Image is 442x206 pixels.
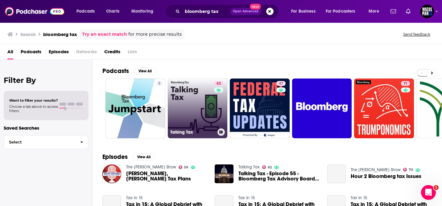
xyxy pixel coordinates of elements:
[262,165,272,169] a: 62
[182,6,230,16] input: Search podcasts, credits, & more...
[217,81,221,87] span: 62
[133,153,155,161] button: View All
[128,47,137,59] span: Lists
[20,31,36,37] h3: Search
[403,81,407,87] span: 71
[230,79,290,138] a: 47
[102,153,128,161] h2: Episodes
[102,67,129,75] h2: Podcasts
[184,166,188,169] span: 59
[351,174,421,179] a: Hour 2 Bloomberg tax Issues
[434,185,439,190] span: 1
[76,7,95,16] span: Podcasts
[354,79,414,138] a: 71
[230,8,261,15] button: Open AdvancedNew
[421,185,436,200] iframe: Intercom live chat
[238,195,255,200] a: Tax in 15
[102,67,156,75] a: PodcastsView All
[102,6,123,16] a: Charts
[351,167,401,172] a: The Mark Simone Show
[126,195,143,200] a: Tax in 15
[134,67,156,75] button: View All
[128,31,182,38] span: for more precise results
[268,166,272,169] span: 62
[49,47,69,59] a: Episodes
[420,5,434,18] span: Logged in as WachsmanNY
[214,81,223,86] a: 62
[287,6,323,16] button: open menu
[403,168,413,172] a: 70
[9,104,58,113] span: Choose a tab above to access filters.
[9,98,58,103] span: Want to filter your results?
[7,47,13,59] a: All
[4,140,75,144] span: Select
[127,6,161,16] button: open menu
[168,79,228,138] a: 62Talking Tax
[326,7,355,16] span: For Podcasters
[126,171,208,181] span: [PERSON_NAME], [PERSON_NAME] Tax Plans
[105,79,165,138] a: 5
[369,7,379,16] span: More
[72,6,103,16] button: open menu
[351,195,367,200] a: Tax in 15
[106,7,119,16] span: Charts
[215,164,233,183] img: Talking Tax - Episode 55 - Bloomberg Tax Advisory Board Members Dissect New Tax Law
[322,6,364,16] button: open menu
[250,4,261,10] span: New
[279,81,283,87] span: 47
[238,164,260,170] a: Talking Tax
[102,153,155,161] a: EpisodesView All
[102,164,121,183] img: Grover Norquist, Mike Bloomberg's Tax Plans
[126,171,208,181] a: Grover Norquist, Mike Bloomberg's Tax Plans
[409,168,413,171] span: 70
[4,76,89,85] h2: Filter By
[233,10,258,13] span: Open Advanced
[156,81,163,86] a: 5
[131,7,153,16] span: Monitoring
[171,4,285,18] div: Search podcasts, credits, & more...
[4,125,89,131] p: Saved Searches
[170,130,215,135] h3: Talking Tax
[5,6,64,17] img: Podchaser - Follow, Share and Rate Podcasts
[43,31,77,37] h3: bloomberg tax
[82,31,127,38] a: Try an exact match
[104,47,120,59] a: Credits
[21,47,41,59] a: Podcasts
[238,171,320,181] a: Talking Tax - Episode 55 - Bloomberg Tax Advisory Board Members Dissect New Tax Law
[126,164,176,170] a: The Steve Gruber Show
[158,81,160,87] span: 5
[388,6,399,17] a: Show notifications dropdown
[364,6,387,16] button: open menu
[4,135,89,149] button: Select
[327,164,346,183] a: Hour 2 Bloomberg tax Issues
[420,5,434,18] img: User Profile
[179,165,188,169] a: 59
[76,47,97,59] span: Networks
[420,5,434,18] button: Show profile menu
[291,7,316,16] span: For Business
[276,81,286,86] a: 47
[401,81,410,86] a: 71
[401,32,432,37] button: Send feedback
[403,6,413,17] a: Show notifications dropdown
